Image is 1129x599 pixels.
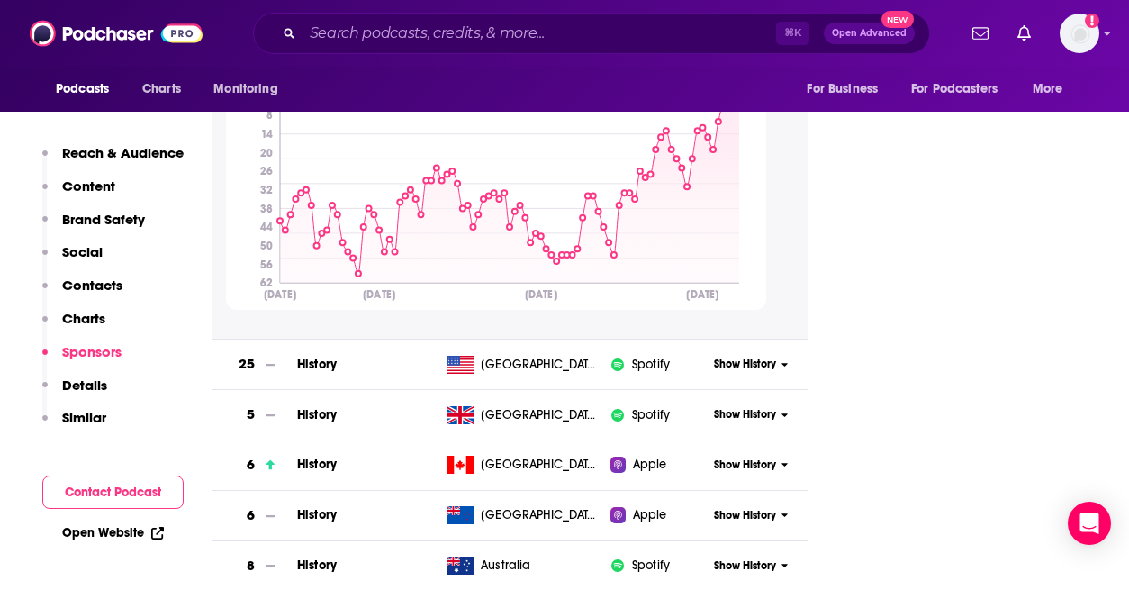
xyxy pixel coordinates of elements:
span: Spotify [632,406,670,424]
div: Open Intercom Messenger [1068,502,1111,545]
a: Show notifications dropdown [965,18,996,49]
button: open menu [43,72,132,106]
h3: 8 [247,556,255,576]
button: Similar [42,409,106,442]
a: 8 [212,541,297,591]
a: Open Website [62,525,164,540]
img: Podchaser - Follow, Share and Rate Podcasts [30,16,203,50]
a: 5 [212,390,297,440]
a: iconImageSpotify [610,406,705,424]
span: ⌘ K [776,22,809,45]
img: User Profile [1060,14,1099,53]
p: Details [62,377,107,394]
button: open menu [794,72,900,106]
button: Social [42,243,103,277]
span: United Kingdom [481,406,598,424]
a: History [297,407,337,422]
svg: Add a profile image [1085,14,1099,28]
button: Open AdvancedNew [824,23,915,44]
button: Show History [706,558,796,574]
p: Reach & Audience [62,144,184,161]
span: Apple [633,506,667,524]
a: History [297,507,337,522]
p: Charts [62,310,105,327]
tspan: [DATE] [686,288,718,302]
span: Charts [142,77,181,102]
button: open menu [1020,72,1086,106]
p: Social [62,243,103,260]
span: Spotify [632,557,670,575]
img: iconImage [610,358,625,372]
button: open menu [899,72,1024,106]
button: Show History [706,407,796,422]
button: Reach & Audience [42,144,184,177]
button: Sponsors [42,343,122,377]
a: [GEOGRAPHIC_DATA] [439,456,610,474]
button: Show profile menu [1060,14,1099,53]
tspan: [DATE] [264,288,296,302]
button: Show History [706,458,796,473]
button: Contact Podcast [42,476,184,509]
tspan: 62 [260,277,273,290]
p: Sponsors [62,343,122,360]
a: Show notifications dropdown [1010,18,1038,49]
button: Brand Safety [42,211,145,244]
span: Monitoring [213,77,277,102]
tspan: [DATE] [363,288,395,302]
a: iconImageSpotify [610,356,705,374]
h3: 6 [247,505,255,526]
a: Charts [131,72,192,106]
p: Brand Safety [62,211,145,228]
tspan: 26 [260,166,273,178]
span: Apple [633,456,667,474]
span: For Business [807,77,878,102]
tspan: 44 [260,222,273,234]
button: Details [42,377,107,410]
button: Contacts [42,277,122,310]
div: Search podcasts, credits, & more... [253,13,930,54]
tspan: [DATE] [525,288,557,302]
a: [GEOGRAPHIC_DATA] [439,506,610,524]
a: 6 [212,491,297,540]
span: Show History [714,357,776,372]
span: Show History [714,558,776,574]
button: open menu [201,72,301,106]
tspan: 20 [260,147,273,159]
a: 25 [212,340,297,389]
button: Charts [42,310,105,343]
h3: 6 [247,455,255,476]
h3: 25 [239,354,255,375]
span: Spotify [632,356,670,374]
tspan: 56 [260,259,273,271]
span: Show History [714,458,776,473]
h3: 5 [247,404,255,425]
tspan: 38 [260,203,273,215]
a: History [297,558,337,573]
span: Canada [481,456,598,474]
button: Show History [706,508,796,523]
a: Australia [439,557,610,575]
span: Australia [481,557,530,575]
input: Search podcasts, credits, & more... [303,19,776,48]
span: Podcasts [56,77,109,102]
span: Show History [714,407,776,422]
tspan: 50 [260,240,273,252]
span: For Podcasters [911,77,998,102]
span: Logged in as julietmartinBBC [1060,14,1099,53]
button: Content [42,177,115,211]
tspan: 32 [260,184,273,196]
span: Open Advanced [832,29,907,38]
p: Content [62,177,115,195]
span: More [1033,77,1063,102]
a: [GEOGRAPHIC_DATA] [439,406,610,424]
img: iconImage [610,558,625,573]
a: History [297,457,337,472]
span: New [881,11,914,28]
span: United States [481,356,598,374]
p: Similar [62,409,106,426]
a: History [297,357,337,372]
